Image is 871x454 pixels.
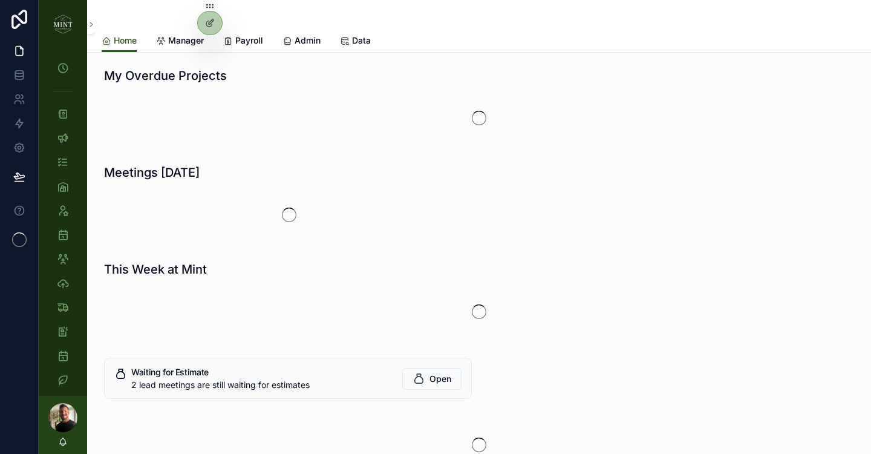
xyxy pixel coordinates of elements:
h1: My Overdue Projects [104,67,227,84]
a: Admin [282,30,321,54]
div: 2 lead meetings are still waiting for estimates [131,379,393,391]
span: Manager [168,35,204,47]
h1: This Week at Mint [104,261,207,278]
span: 2 lead meetings are still waiting for estimates [131,380,310,390]
a: Home [102,30,137,53]
span: Payroll [235,35,263,47]
a: Manager [156,30,204,54]
a: Data [340,30,371,54]
h1: Meetings [DATE] [104,164,200,181]
a: Payroll [223,30,263,54]
span: Admin [295,35,321,47]
div: scrollable content [39,48,87,396]
img: App logo [53,15,73,34]
button: Open [402,368,462,390]
h5: Waiting for Estimate [131,368,393,377]
span: Data [352,35,371,47]
span: Open [429,373,451,385]
span: Home [114,35,137,47]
